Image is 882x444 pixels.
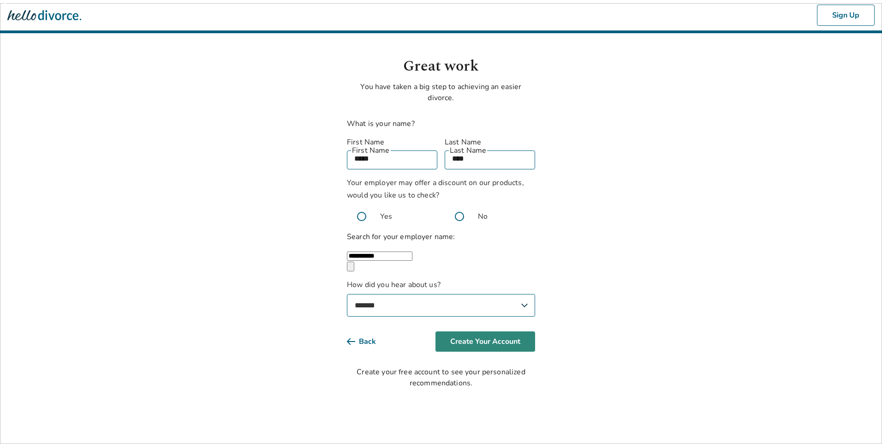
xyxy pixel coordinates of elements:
[347,81,535,103] p: You have taken a big step to achieving an easier divorce.
[347,119,415,129] label: What is your name?
[817,5,875,26] button: Sign Up
[347,279,535,317] label: How did you hear about us?
[836,400,882,444] iframe: Chat Widget
[347,55,535,78] h1: Great work
[347,294,535,317] select: How did you hear about us?
[380,211,392,222] span: Yes
[347,262,354,271] button: Clear
[347,137,437,148] label: First Name
[347,232,455,242] label: Search for your employer name:
[7,6,81,24] img: Hello Divorce Logo
[347,178,524,200] span: Your employer may offer a discount on our products, would you like us to check?
[347,366,535,389] div: Create your free account to see your personalized recommendations.
[347,331,391,352] button: Back
[435,331,535,352] button: Create Your Account
[445,137,535,148] label: Last Name
[478,211,488,222] span: No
